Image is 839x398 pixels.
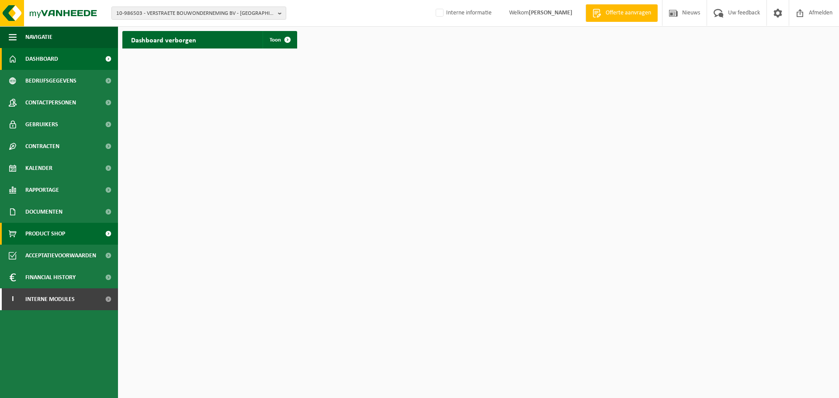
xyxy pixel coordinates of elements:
[25,266,76,288] span: Financial History
[25,157,52,179] span: Kalender
[25,26,52,48] span: Navigatie
[25,135,59,157] span: Contracten
[586,4,658,22] a: Offerte aanvragen
[25,114,58,135] span: Gebruikers
[263,31,296,48] a: Toon
[9,288,17,310] span: I
[25,179,59,201] span: Rapportage
[25,48,58,70] span: Dashboard
[25,288,75,310] span: Interne modules
[603,9,653,17] span: Offerte aanvragen
[25,201,62,223] span: Documenten
[25,245,96,266] span: Acceptatievoorwaarden
[434,7,492,20] label: Interne informatie
[270,37,281,43] span: Toon
[25,92,76,114] span: Contactpersonen
[111,7,286,20] button: 10-986503 - VERSTRAETE BOUWONDERNEMING BV - [GEOGRAPHIC_DATA]
[116,7,274,20] span: 10-986503 - VERSTRAETE BOUWONDERNEMING BV - [GEOGRAPHIC_DATA]
[25,70,76,92] span: Bedrijfsgegevens
[25,223,65,245] span: Product Shop
[529,10,572,16] strong: [PERSON_NAME]
[122,31,205,48] h2: Dashboard verborgen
